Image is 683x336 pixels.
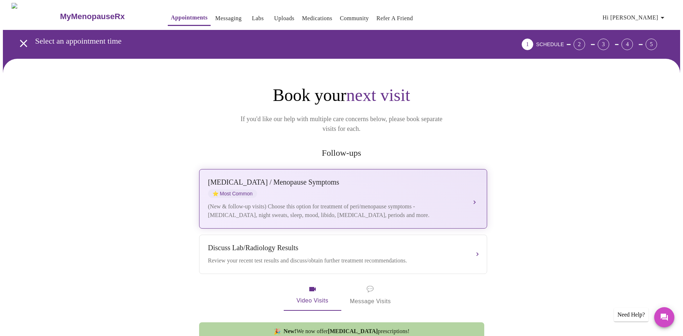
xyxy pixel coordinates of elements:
[377,13,413,23] a: Refer a Friend
[654,307,674,327] button: Messages
[284,328,410,335] span: We now offer prescriptions!
[299,11,335,26] button: Medications
[59,4,153,29] a: MyMenopauseRx
[274,13,295,23] a: Uploads
[302,13,332,23] a: Medications
[208,189,257,198] span: Most Common
[374,11,416,26] button: Refer a Friend
[212,11,244,26] button: Messaging
[208,202,464,220] div: (New & follow-up visits) Choose this option for treatment of peri/menopause symptoms - [MEDICAL_D...
[600,10,670,25] button: Hi [PERSON_NAME]
[215,13,242,23] a: Messaging
[60,12,125,21] h3: MyMenopauseRx
[621,39,633,50] div: 4
[198,85,486,106] h1: Book your
[199,235,487,274] button: Discuss Lab/Radiology ResultsReview your recent test results and discuss/obtain further treatment...
[522,39,533,50] div: 1
[13,33,34,54] button: open drawer
[35,36,482,46] h3: Select an appointment time
[274,328,281,335] span: new
[536,41,564,47] span: SCHEDULE
[208,178,464,186] div: [MEDICAL_DATA] / Menopause Symptoms
[367,284,374,294] span: message
[171,13,207,23] a: Appointments
[340,13,369,23] a: Community
[231,114,453,134] p: If you'd like our help with multiple care concerns below, please book separate visits for each.
[603,13,667,23] span: Hi [PERSON_NAME]
[350,284,391,306] span: Message Visits
[12,3,59,30] img: MyMenopauseRx Logo
[284,328,297,334] strong: New!
[574,39,585,50] div: 2
[212,191,219,196] span: star
[168,10,210,26] button: Appointments
[271,11,297,26] button: Uploads
[246,11,269,26] button: Labs
[614,308,648,322] div: Need Help?
[252,13,264,23] a: Labs
[337,11,372,26] button: Community
[208,256,464,265] div: Review your recent test results and discuss/obtain further treatment recommendations.
[646,39,657,50] div: 5
[346,85,410,105] span: next visit
[199,169,487,229] button: [MEDICAL_DATA] / Menopause SymptomsstarMost Common(New & follow-up visits) Choose this option for...
[598,39,609,50] div: 3
[328,328,378,334] strong: [MEDICAL_DATA]
[208,244,464,252] div: Discuss Lab/Radiology Results
[198,148,486,158] h2: Follow-ups
[292,285,333,306] span: Video Visits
